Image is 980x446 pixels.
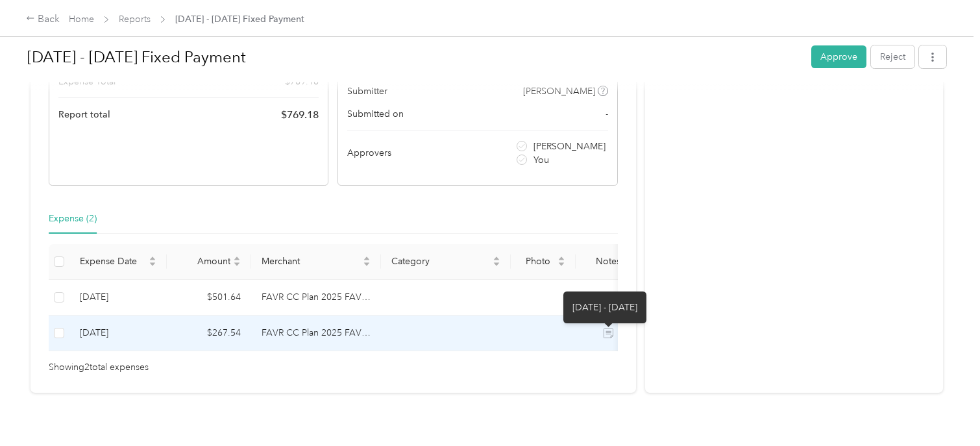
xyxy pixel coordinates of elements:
[26,12,60,27] div: Back
[69,244,167,280] th: Expense Date
[533,153,549,167] span: You
[493,260,500,268] span: caret-down
[557,254,565,262] span: caret-up
[521,256,555,267] span: Photo
[347,146,391,160] span: Approvers
[167,280,251,316] td: $501.64
[576,244,641,280] th: Notes
[363,254,371,262] span: caret-up
[175,12,304,26] span: [DATE] - [DATE] Fixed Payment
[251,280,381,316] td: FAVR CC Plan 2025 FAVR program
[262,256,360,267] span: Merchant
[907,373,980,446] iframe: Everlance-gr Chat Button Frame
[149,260,156,268] span: caret-down
[533,140,606,153] span: [PERSON_NAME]
[251,244,381,280] th: Merchant
[251,316,381,351] td: FAVR CC Plan 2025 FAVR program
[606,107,608,121] span: -
[167,244,251,280] th: Amount
[69,316,167,351] td: 10-2-2025
[363,260,371,268] span: caret-down
[511,244,576,280] th: Photo
[27,42,802,73] h1: Oct 1 - 31, 2025 Fixed Payment
[233,260,241,268] span: caret-down
[49,360,149,375] span: Showing 2 total expenses
[177,256,230,267] span: Amount
[347,107,404,121] span: Submitted on
[557,260,565,268] span: caret-down
[69,280,167,316] td: 10-2-2025
[58,108,110,121] span: Report total
[149,254,156,262] span: caret-up
[811,45,866,68] button: Approve
[233,254,241,262] span: caret-up
[391,256,490,267] span: Category
[69,14,94,25] a: Home
[563,291,646,323] div: [DATE] - [DATE]
[49,212,97,226] div: Expense (2)
[381,244,511,280] th: Category
[119,14,151,25] a: Reports
[80,256,146,267] span: Expense Date
[281,107,319,123] span: $ 769.18
[167,316,251,351] td: $267.54
[493,254,500,262] span: caret-up
[871,45,914,68] button: Reject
